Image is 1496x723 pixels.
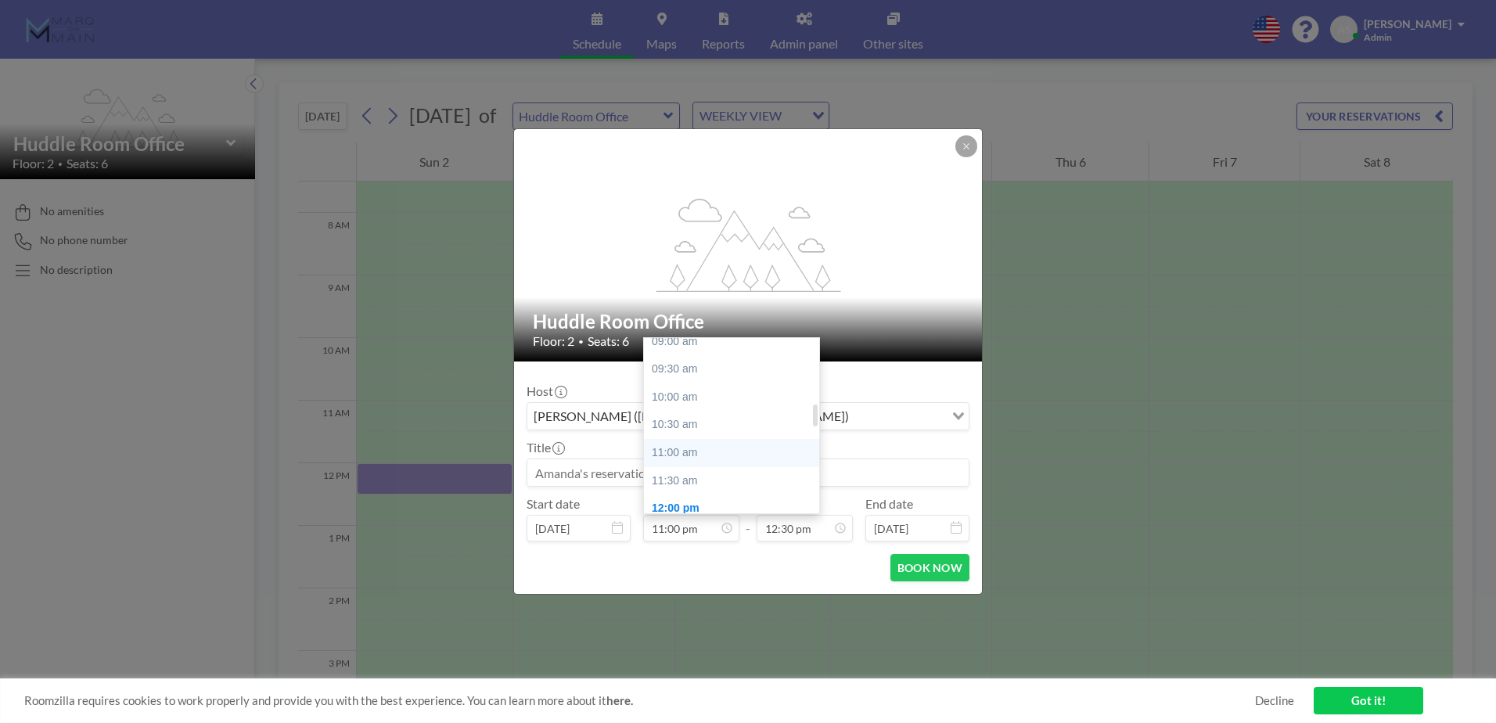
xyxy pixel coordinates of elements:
[644,495,827,523] div: 12:00 pm
[644,383,827,412] div: 10:00 am
[1255,693,1294,708] a: Decline
[854,406,943,426] input: Search for option
[527,459,969,486] input: Amanda's reservation
[746,502,750,536] span: -
[865,496,913,512] label: End date
[606,693,633,707] a: here.
[644,411,827,439] div: 10:30 am
[533,310,965,333] h2: Huddle Room Office
[588,333,629,349] span: Seats: 6
[530,406,852,426] span: [PERSON_NAME] ([EMAIL_ADDRESS][DOMAIN_NAME])
[578,336,584,347] span: •
[644,467,827,495] div: 11:30 am
[527,440,563,455] label: Title
[1314,687,1423,714] a: Got it!
[644,439,827,467] div: 11:00 am
[24,693,1255,708] span: Roomzilla requires cookies to work properly and provide you with the best experience. You can lea...
[527,383,566,399] label: Host
[527,403,969,430] div: Search for option
[533,333,574,349] span: Floor: 2
[527,496,580,512] label: Start date
[656,197,841,291] g: flex-grow: 1.2;
[644,355,827,383] div: 09:30 am
[644,328,827,356] div: 09:00 am
[890,554,969,581] button: BOOK NOW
